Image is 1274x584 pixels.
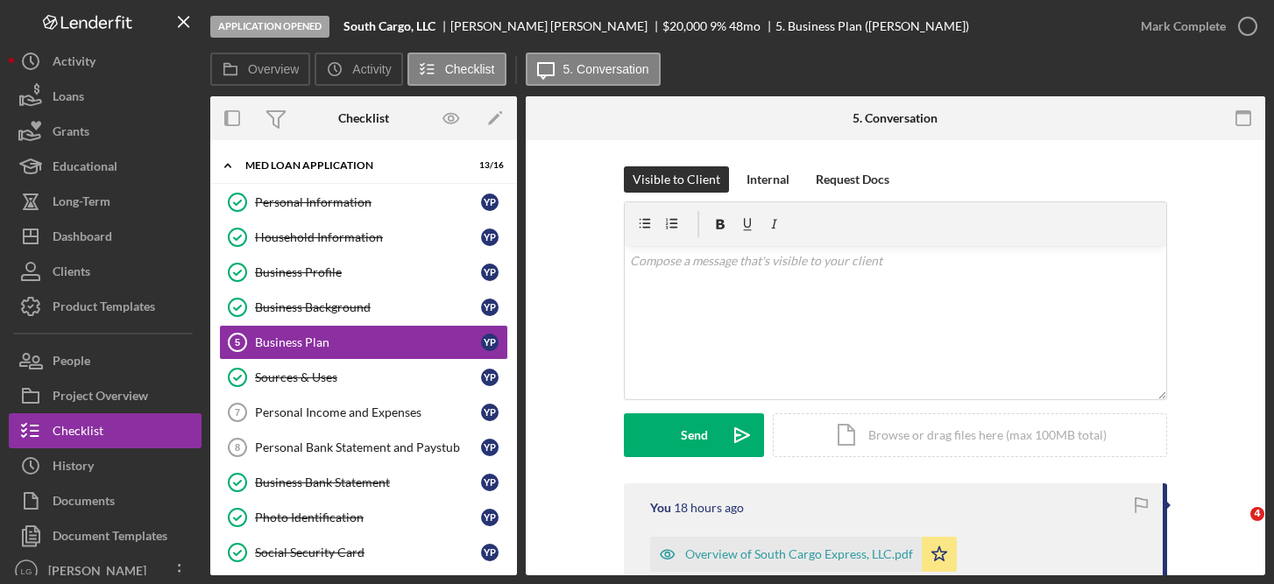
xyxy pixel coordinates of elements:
div: Y P [481,264,499,281]
button: People [9,343,202,378]
div: Personal Income and Expenses [255,405,481,419]
a: Personal InformationYP [219,185,508,220]
div: Activity [53,44,96,83]
a: 5Business PlanYP [219,325,508,360]
button: Grants [9,114,202,149]
label: Activity [352,62,391,76]
div: Business Background [255,300,481,314]
div: Photo Identification [255,510,481,524]
button: History [9,448,202,483]
div: Sources & Uses [255,370,481,384]
div: Request Docs [816,166,889,193]
div: Documents [53,483,115,523]
button: 5. Conversation [526,53,661,86]
tspan: 5 [235,337,240,348]
div: You [650,501,671,515]
button: Overview of South Cargo Express, LLC.pdf [650,537,957,572]
div: History [53,448,94,488]
button: Product Templates [9,289,202,324]
text: LG [21,566,32,576]
div: Checklist [338,111,389,125]
div: Overview of South Cargo Express, LLC.pdf [685,547,913,561]
button: Checklist [407,53,506,86]
div: Y P [481,474,499,491]
tspan: 8 [235,442,240,453]
label: Overview [248,62,299,76]
a: Educational [9,149,202,184]
div: Mark Complete [1141,9,1226,44]
button: Send [624,413,764,457]
div: Send [681,413,708,457]
button: Checklist [9,413,202,448]
div: Grants [53,114,89,153]
label: 5. Conversation [563,62,649,76]
iframe: Intercom live chat [1214,507,1256,549]
div: Y P [481,334,499,351]
div: Business Plan [255,335,481,349]
button: Visible to Client [624,166,729,193]
div: Y P [481,229,499,246]
span: 4 [1250,507,1264,521]
div: 5. Conversation [853,111,938,125]
div: Business Bank Statement [255,475,481,489]
button: Loans [9,79,202,114]
button: Internal [738,166,798,193]
span: $20,000 [662,18,707,33]
a: Social Security CardYP [219,535,508,570]
button: Dashboard [9,219,202,254]
div: Checklist [53,413,103,453]
div: Y P [481,544,499,561]
div: Social Security Card [255,545,481,559]
b: South Cargo, LLC [343,19,435,33]
div: Y P [481,404,499,421]
button: Document Templates [9,518,202,553]
a: Documents [9,483,202,518]
button: Request Docs [807,166,898,193]
div: Personal Bank Statement and Paystub [255,440,481,454]
div: MED Loan Application [245,160,460,171]
div: 9 % [710,19,726,33]
div: Clients [53,254,90,293]
button: Long-Term [9,184,202,219]
div: Educational [53,149,117,188]
div: Visible to Client [633,166,720,193]
time: 2025-09-19 05:47 [674,501,744,515]
a: Business BackgroundYP [219,290,508,325]
div: People [53,343,90,383]
label: Checklist [445,62,495,76]
div: Y P [481,369,499,386]
div: Project Overview [53,378,148,418]
a: 8Personal Bank Statement and PaystubYP [219,430,508,465]
div: Business Profile [255,265,481,279]
div: Product Templates [53,289,155,328]
a: 7Personal Income and ExpensesYP [219,395,508,430]
div: Y P [481,509,499,526]
a: Photo IdentificationYP [219,500,508,535]
a: Clients [9,254,202,289]
a: Business ProfileYP [219,255,508,290]
div: 13 / 16 [472,160,504,171]
div: Household Information [255,230,481,244]
div: Y P [481,299,499,316]
button: Activity [315,53,402,86]
div: Application Opened [210,16,329,38]
a: Sources & UsesYP [219,360,508,395]
div: Personal Information [255,195,481,209]
button: Project Overview [9,378,202,413]
div: Y P [481,193,499,211]
tspan: 7 [235,407,240,418]
div: Document Templates [53,518,167,558]
button: Activity [9,44,202,79]
div: Internal [747,166,789,193]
